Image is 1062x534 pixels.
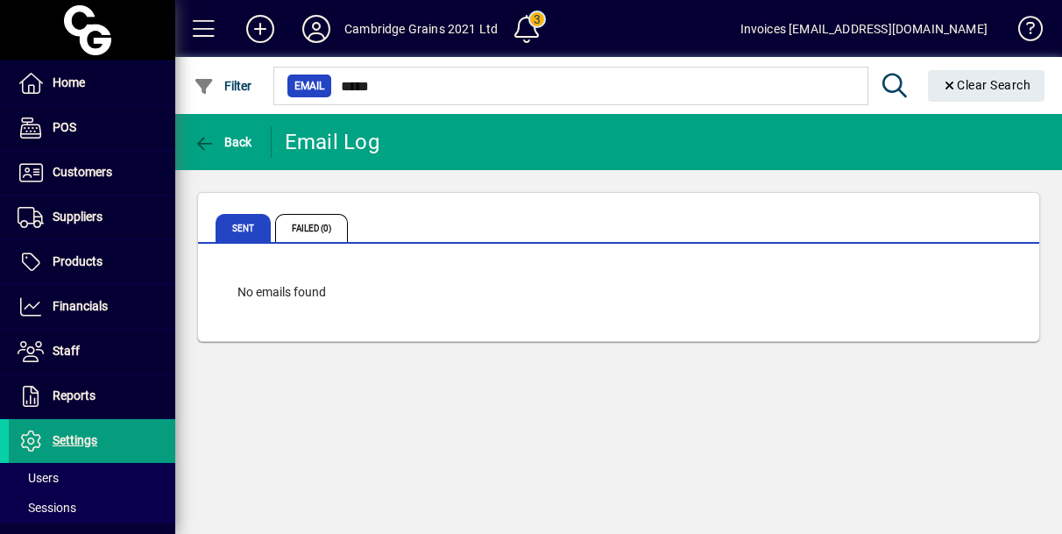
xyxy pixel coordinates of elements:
[9,151,175,195] a: Customers
[9,106,175,150] a: POS
[1005,4,1040,61] a: Knowledge Base
[53,388,96,402] span: Reports
[53,254,103,268] span: Products
[9,374,175,418] a: Reports
[189,126,257,158] button: Back
[18,471,59,485] span: Users
[285,128,379,156] div: Email Log
[53,120,76,134] span: POS
[53,165,112,179] span: Customers
[294,77,324,95] span: Email
[9,61,175,105] a: Home
[216,214,271,242] span: Sent
[942,78,1031,92] span: Clear Search
[53,210,103,224] span: Suppliers
[288,13,344,45] button: Profile
[53,433,97,447] span: Settings
[53,299,108,313] span: Financials
[194,79,252,93] span: Filter
[9,240,175,284] a: Products
[175,126,272,158] app-page-header-button: Back
[232,13,288,45] button: Add
[740,15,988,43] div: Invoices [EMAIL_ADDRESS][DOMAIN_NAME]
[194,135,252,149] span: Back
[344,15,498,43] div: Cambridge Grains 2021 Ltd
[928,70,1045,102] button: Clear
[9,196,175,239] a: Suppliers
[9,493,175,523] a: Sessions
[189,70,257,102] button: Filter
[53,344,80,358] span: Staff
[275,214,348,242] span: Failed (0)
[53,75,85,89] span: Home
[220,266,1017,319] div: No emails found
[18,501,76,515] span: Sessions
[9,330,175,374] a: Staff
[9,285,175,329] a: Financials
[9,463,175,493] a: Users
